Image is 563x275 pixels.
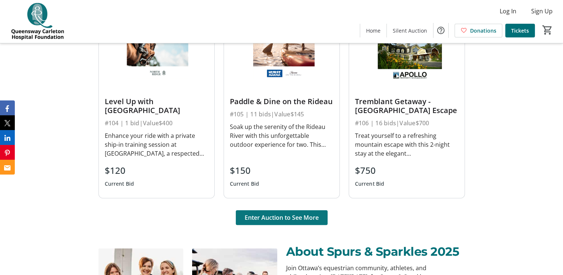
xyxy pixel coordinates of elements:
[105,164,134,177] div: $120
[355,131,459,158] div: Treat yourself to a refreshing mountain escape with this 2-night stay at the elegant [GEOGRAPHIC_...
[236,210,328,225] button: Enter Auction to See More
[355,164,385,177] div: $750
[511,27,529,34] span: Tickets
[455,24,502,37] a: Donations
[470,27,496,34] span: Donations
[230,97,334,106] div: Paddle & Dine on the Rideau
[433,23,448,38] button: Help
[224,16,339,82] img: Paddle & Dine on the Rideau
[505,24,535,37] a: Tickets
[355,177,385,190] div: Current Bid
[99,16,214,82] img: Level Up with Northridge Farm
[4,3,70,40] img: QCH Foundation's Logo
[230,122,334,149] div: Soak up the serenity of the Rideau River with this unforgettable outdoor experience for two. This...
[245,213,319,222] span: Enter Auction to See More
[105,118,208,128] div: #104 | 1 bid | Value $400
[355,118,459,128] div: #106 | 16 bids | Value $700
[349,16,465,82] img: Tremblant Getaway - Chateau Beauvallon Escape
[105,177,134,190] div: Current Bid
[105,97,208,115] div: Level Up with [GEOGRAPHIC_DATA]
[500,7,516,16] span: Log In
[286,243,465,261] p: About Spurs & Sparkles 2025
[366,27,381,34] span: Home
[525,5,559,17] button: Sign Up
[393,27,427,34] span: Silent Auction
[531,7,553,16] span: Sign Up
[494,5,522,17] button: Log In
[230,109,334,119] div: #105 | 11 bids | Value $145
[355,97,459,115] div: Tremblant Getaway - [GEOGRAPHIC_DATA] Escape
[360,24,386,37] a: Home
[230,177,259,190] div: Current Bid
[387,24,433,37] a: Silent Auction
[230,164,259,177] div: $150
[541,23,554,37] button: Cart
[105,131,208,158] div: Enhance your ride with a private ship-in training session at [GEOGRAPHIC_DATA], a respected and w...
